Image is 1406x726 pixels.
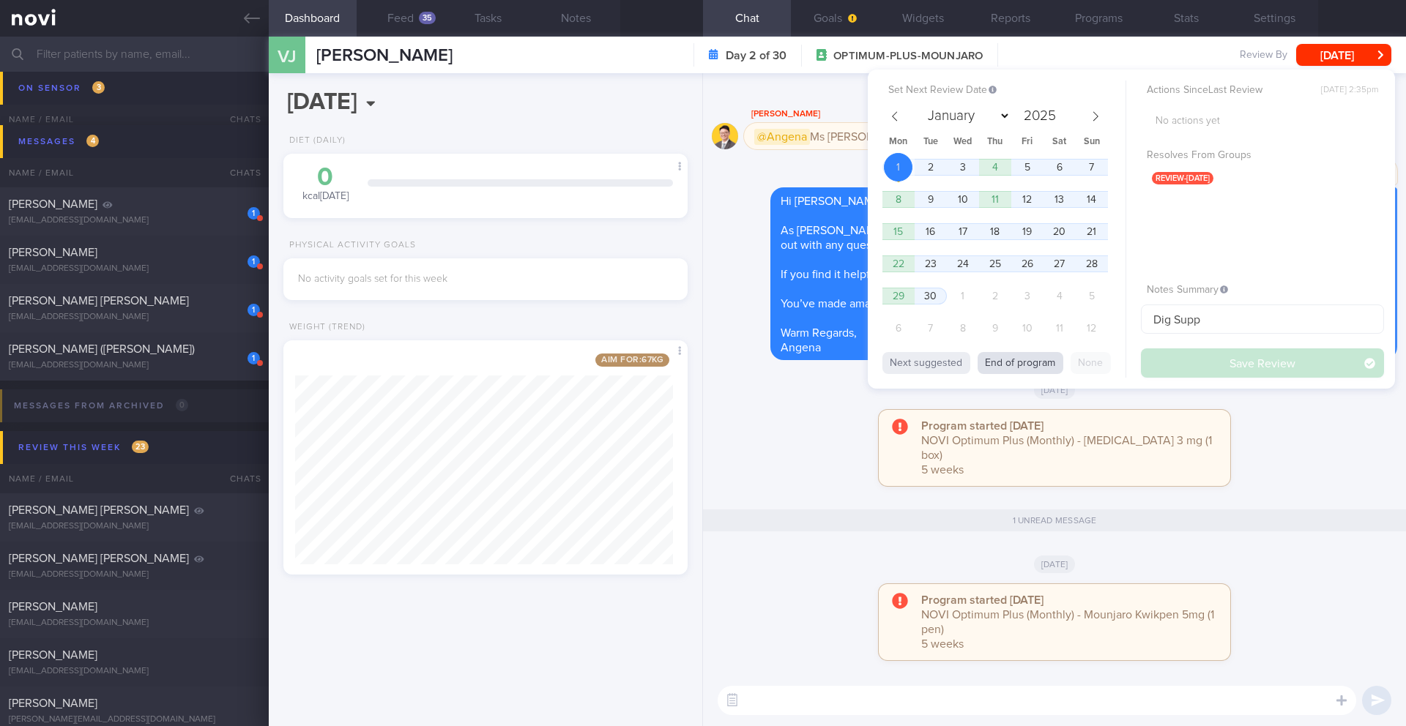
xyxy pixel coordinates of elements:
[9,714,260,725] div: [PERSON_NAME][EMAIL_ADDRESS][DOMAIN_NAME]
[9,521,260,532] div: [EMAIL_ADDRESS][DOMAIN_NAME]
[726,48,786,63] strong: Day 2 of 30
[981,314,1009,343] span: October 9, 2025
[210,464,269,493] div: Chats
[9,215,260,226] div: [EMAIL_ADDRESS][DOMAIN_NAME]
[1011,138,1044,147] span: Fri
[132,441,149,453] span: 23
[921,609,1214,635] span: NOVI Optimum Plus (Monthly) - Mounjaro Kwikpen 5mg (1 pen)
[9,198,97,210] span: [PERSON_NAME]
[1147,84,1378,97] label: Actions Since Last Review
[781,327,857,339] span: Warm Regards,
[1156,115,1384,128] p: No actions yet
[9,504,189,516] span: [PERSON_NAME] [PERSON_NAME]
[1321,85,1378,96] span: [DATE] 2:35pm
[1044,138,1076,147] span: Sat
[916,282,945,310] span: September 30, 2025
[781,298,1078,310] span: You’ve made amazing strides—keep up the great work! 💪
[978,352,1063,374] button: End of program
[979,138,1011,147] span: Thu
[916,153,945,181] span: September 2, 2025
[9,569,260,580] div: [EMAIL_ADDRESS][DOMAIN_NAME]
[781,342,821,353] span: Angena
[1018,109,1058,123] input: Year
[9,263,260,274] div: [EMAIL_ADDRESS][DOMAIN_NAME]
[1013,250,1041,278] span: September 26, 2025
[948,250,977,278] span: September 24, 2025
[1045,250,1074,278] span: September 27, 2025
[176,399,188,411] span: 0
[1013,153,1041,181] span: September 5, 2025
[595,353,669,367] span: Aim for: 67 kg
[921,464,964,476] span: 5 weeks
[283,135,346,146] div: Diet (Daily)
[248,207,260,220] div: 1
[916,217,945,246] span: September 16, 2025
[754,129,1159,145] span: Ms [PERSON_NAME] is keen for digital support, I've downgraded her
[1296,44,1391,66] button: [DATE]
[882,138,915,147] span: Mon
[1045,217,1074,246] span: September 20, 2025
[884,282,912,310] span: September 29, 2025
[947,138,979,147] span: Wed
[1077,185,1106,214] span: September 14, 2025
[1240,49,1287,62] span: Review By
[10,396,192,416] div: Messages from Archived
[1045,153,1074,181] span: September 6, 2025
[921,435,1212,461] span: NOVI Optimum Plus (Monthly) - [MEDICAL_DATA] 3 mg (1 box)
[916,314,945,343] span: October 7, 2025
[1077,153,1106,181] span: September 7, 2025
[9,618,260,629] div: [EMAIL_ADDRESS][DOMAIN_NAME]
[781,269,1329,280] span: If you find it helpful to do so, keep using the app to track your progress and stay on top of you...
[1045,314,1074,343] span: October 11, 2025
[884,250,912,278] span: September 22, 2025
[882,352,970,374] button: Next suggested
[1152,172,1213,184] span: review-[DATE]
[210,158,269,187] div: Chats
[915,138,947,147] span: Tue
[419,12,436,24] div: 35
[9,697,97,709] span: [PERSON_NAME]
[1077,250,1106,278] span: September 28, 2025
[921,638,964,650] span: 5 weeks
[1013,217,1041,246] span: September 19, 2025
[1045,282,1074,310] span: October 4, 2025
[9,79,211,91] span: [PERSON_NAME] S/O [PERSON_NAME]
[981,153,1009,181] span: September 4, 2025
[9,649,97,661] span: [PERSON_NAME]
[981,250,1009,278] span: September 25, 2025
[248,352,260,364] div: 1
[981,185,1009,214] span: September 11, 2025
[248,304,260,316] div: 1
[1076,138,1108,147] span: Sun
[86,135,99,147] span: 4
[948,185,977,214] span: September 10, 2025
[884,314,912,343] span: October 6, 2025
[316,47,453,64] span: [PERSON_NAME]
[15,132,103,151] div: Messages
[259,28,314,84] div: VJ
[9,96,260,107] div: [EMAIL_ADDRESS][DOMAIN_NAME]
[283,240,416,251] div: Physical Activity Goals
[833,49,983,64] span: OPTIMUM-PLUS-MOUNJARO
[981,282,1009,310] span: October 2, 2025
[884,185,912,214] span: September 8, 2025
[1077,217,1106,246] span: September 21, 2025
[9,312,260,323] div: [EMAIL_ADDRESS][DOMAIN_NAME]
[9,343,195,355] span: [PERSON_NAME] ([PERSON_NAME])
[744,105,1245,123] div: [PERSON_NAME]
[1147,285,1228,295] span: Notes Summary
[948,217,977,246] span: September 17, 2025
[921,594,1044,606] strong: Program started [DATE]
[781,225,1379,251] span: As [PERSON_NAME] mentioned, you're now on digital support. There won’t be active coaching, but fe...
[9,553,189,564] span: [PERSON_NAME] [PERSON_NAME]
[283,322,365,333] div: Weight (Trend)
[916,250,945,278] span: September 23, 2025
[781,195,886,207] span: Hi [PERSON_NAME],
[1034,555,1076,573] span: [DATE]
[921,420,1044,432] strong: Program started [DATE]
[1077,282,1106,310] span: October 5, 2025
[1034,381,1076,399] span: [DATE]
[298,273,673,286] div: No activity goals set for this week
[1013,314,1041,343] span: October 10, 2025
[9,666,260,677] div: [EMAIL_ADDRESS][DOMAIN_NAME]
